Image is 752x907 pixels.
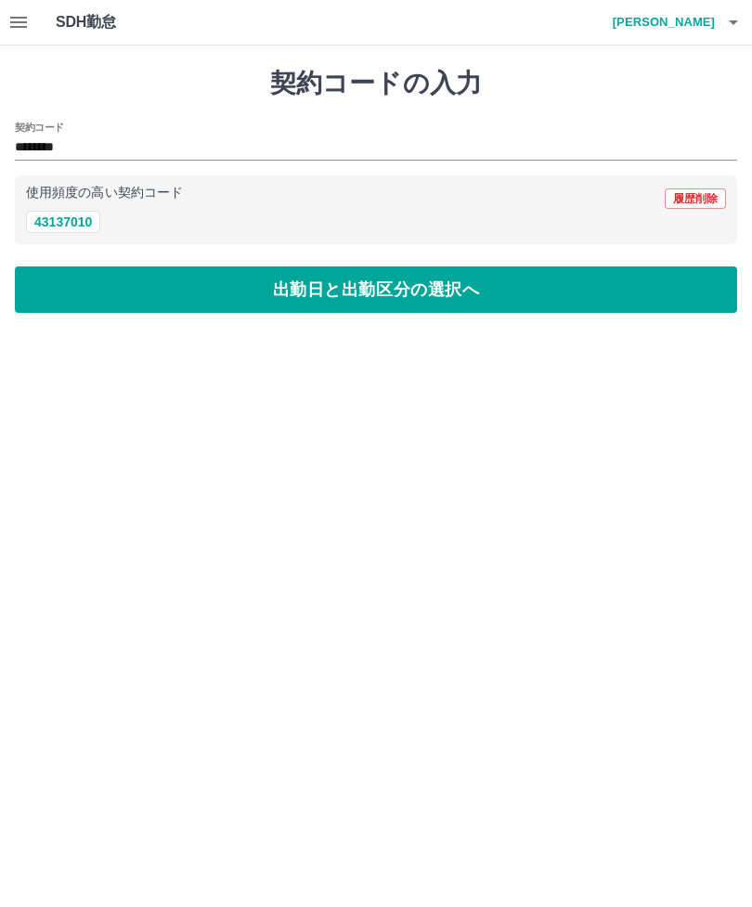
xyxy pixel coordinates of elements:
h2: 契約コード [15,120,64,135]
button: 履歴削除 [665,188,726,209]
h1: 契約コードの入力 [15,68,737,99]
p: 使用頻度の高い契約コード [26,187,183,200]
button: 出勤日と出勤区分の選択へ [15,266,737,313]
button: 43137010 [26,211,100,233]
